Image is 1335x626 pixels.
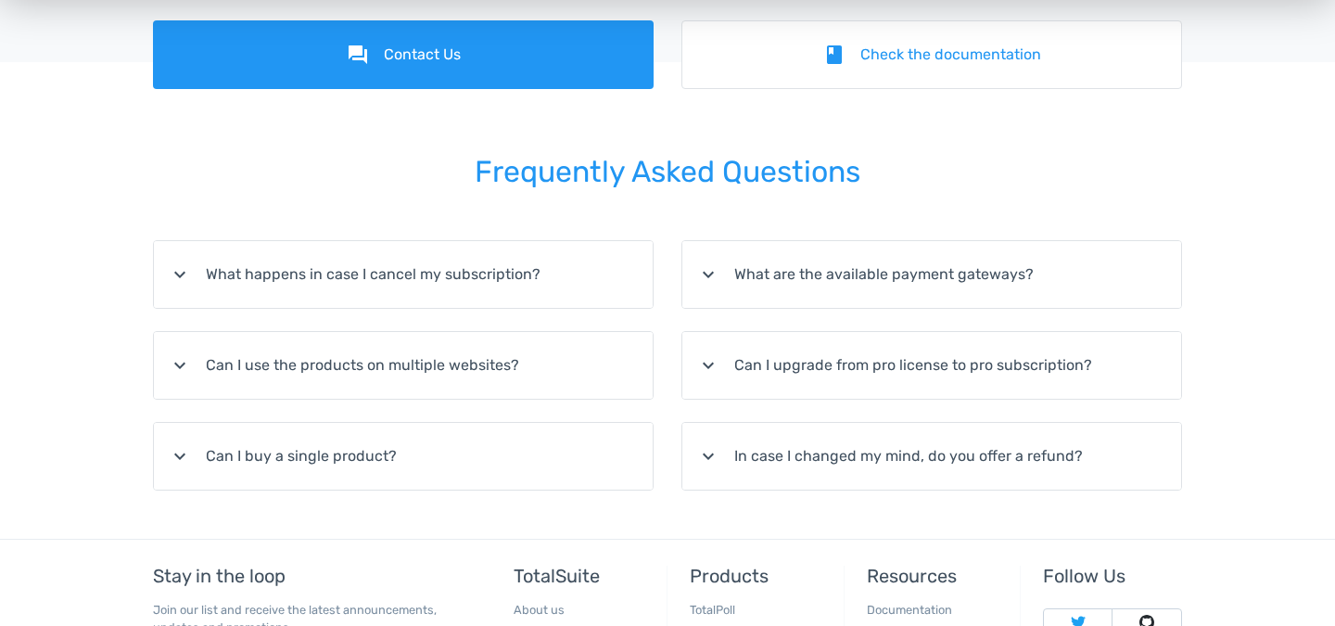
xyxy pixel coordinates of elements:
[682,332,1181,399] summary: expand_moreCan I upgrade from pro license to pro subscription?
[169,263,191,286] i: expand_more
[867,566,1006,586] h5: Resources
[697,263,719,286] i: expand_more
[697,445,719,467] i: expand_more
[682,423,1181,490] summary: expand_moreIn case I changed my mind, do you offer a refund?
[690,566,829,586] h5: Products
[1043,566,1182,586] h5: Follow Us
[169,445,191,467] i: expand_more
[347,44,369,66] i: forum
[154,332,653,399] summary: expand_moreCan I use the products on multiple websites?
[823,44,845,66] i: book
[867,603,952,617] a: Documentation
[681,20,1182,89] a: bookCheck the documentation
[154,423,653,490] summary: expand_moreCan I buy a single product?
[153,130,1182,214] h2: Frequently Asked Questions
[697,354,719,377] i: expand_more
[153,566,469,586] h5: Stay in the loop
[682,241,1181,308] summary: expand_moreWhat are the available payment gateways?
[690,603,735,617] a: TotalPoll
[153,20,654,89] a: forumContact Us
[514,566,653,586] h5: TotalSuite
[514,603,565,617] a: About us
[169,354,191,377] i: expand_more
[154,241,653,308] summary: expand_moreWhat happens in case I cancel my subscription?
